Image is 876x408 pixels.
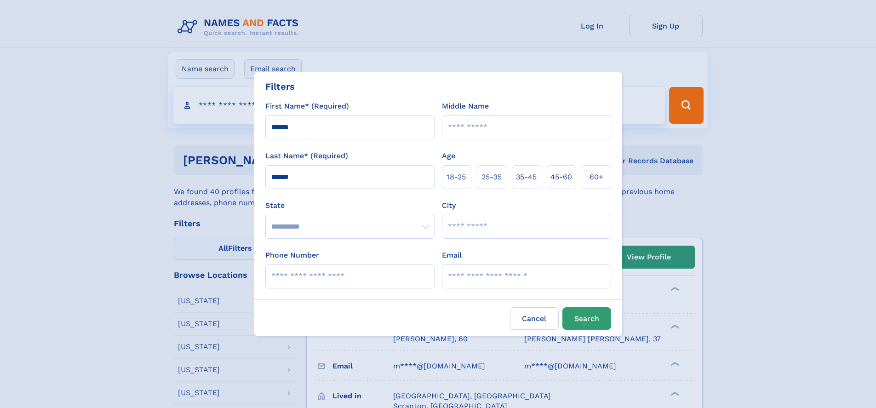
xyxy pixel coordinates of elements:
[481,172,502,183] span: 25‑35
[265,80,295,93] div: Filters
[265,250,319,261] label: Phone Number
[442,200,456,211] label: City
[590,172,603,183] span: 60+
[510,307,559,330] label: Cancel
[550,172,572,183] span: 45‑60
[442,150,455,161] label: Age
[447,172,466,183] span: 18‑25
[442,101,489,112] label: Middle Name
[265,101,349,112] label: First Name* (Required)
[442,250,462,261] label: Email
[516,172,537,183] span: 35‑45
[265,200,435,211] label: State
[562,307,611,330] button: Search
[265,150,348,161] label: Last Name* (Required)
